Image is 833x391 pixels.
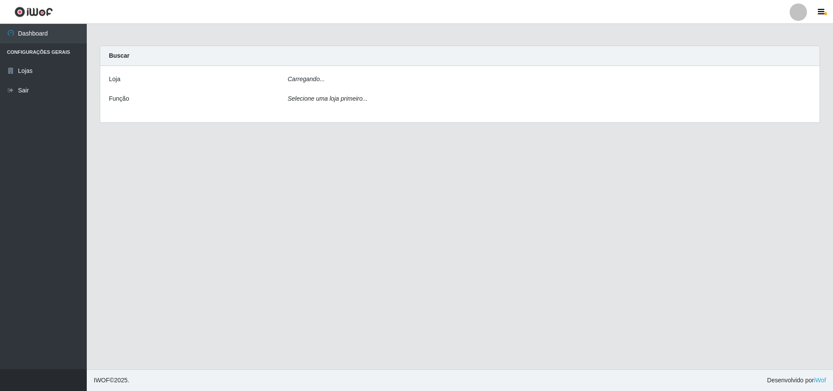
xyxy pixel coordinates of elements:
[288,76,325,82] i: Carregando...
[94,376,129,385] span: © 2025 .
[109,52,129,59] strong: Buscar
[94,377,110,384] span: IWOF
[14,7,53,17] img: CoreUI Logo
[109,94,129,103] label: Função
[288,95,367,102] i: Selecione uma loja primeiro...
[814,377,826,384] a: iWof
[767,376,826,385] span: Desenvolvido por
[109,75,120,84] label: Loja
